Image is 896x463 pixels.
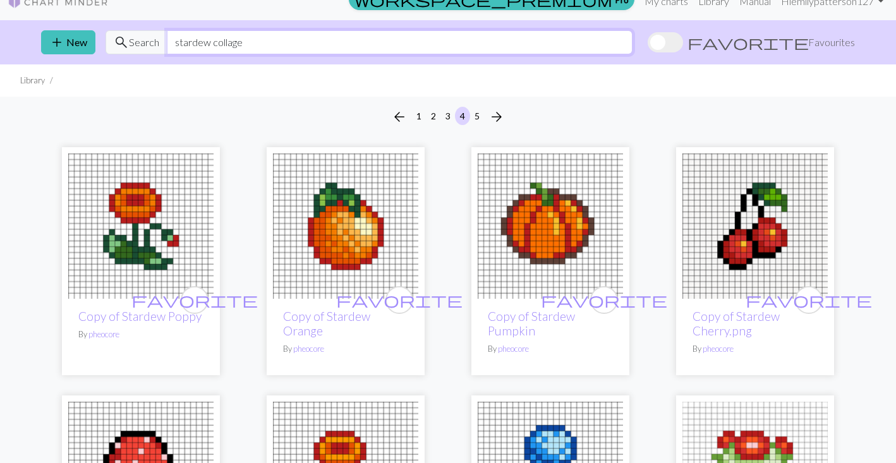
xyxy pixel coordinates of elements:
a: Copy of Stardew Pumpkin [488,309,575,338]
img: Stardew Poppy [68,153,214,299]
span: favorite [687,33,809,51]
button: 5 [469,107,485,125]
span: search [114,33,129,51]
i: favourite [131,287,258,313]
span: favorite [336,290,463,310]
li: Library [20,75,45,87]
a: Stardew Cherry.png [682,219,828,231]
span: arrow_back [392,108,407,126]
span: Favourites [808,35,855,50]
a: Stardew Orange [273,219,418,231]
a: pheocore [498,344,529,354]
a: Copy of Stardew Poppy [78,309,202,323]
p: By [693,343,818,355]
img: Stardew Pumpkin [478,153,623,299]
i: favourite [541,287,667,313]
label: Show favourites [648,30,855,54]
a: Stardew Pumpkin [478,219,623,231]
span: favorite [131,290,258,310]
span: arrow_forward [489,108,504,126]
img: Stardew Cherry.png [682,153,828,299]
span: favorite [541,290,667,310]
button: favourite [385,286,413,314]
i: Previous [392,109,407,124]
p: By [78,328,203,340]
a: Copy of Stardew Orange [283,309,370,338]
i: Next [489,109,504,124]
button: New [41,30,95,54]
button: 2 [426,107,441,125]
p: By [488,343,613,355]
i: favourite [746,287,872,313]
span: add [49,33,64,51]
span: favorite [746,290,872,310]
button: 4 [455,107,470,125]
button: favourite [590,286,618,314]
p: By [283,343,408,355]
button: favourite [181,286,209,314]
button: Next [484,107,509,127]
a: pheocore [293,344,324,354]
a: Stardew Poppy [68,219,214,231]
nav: Page navigation [387,107,509,127]
span: Search [129,35,159,50]
img: Stardew Orange [273,153,418,299]
button: favourite [795,286,823,314]
button: Previous [387,107,412,127]
button: 1 [411,107,427,125]
a: pheocore [88,329,119,339]
a: pheocore [703,344,734,354]
i: favourite [336,287,463,313]
button: 3 [440,107,456,125]
a: Copy of Stardew Cherry.png [693,309,780,338]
